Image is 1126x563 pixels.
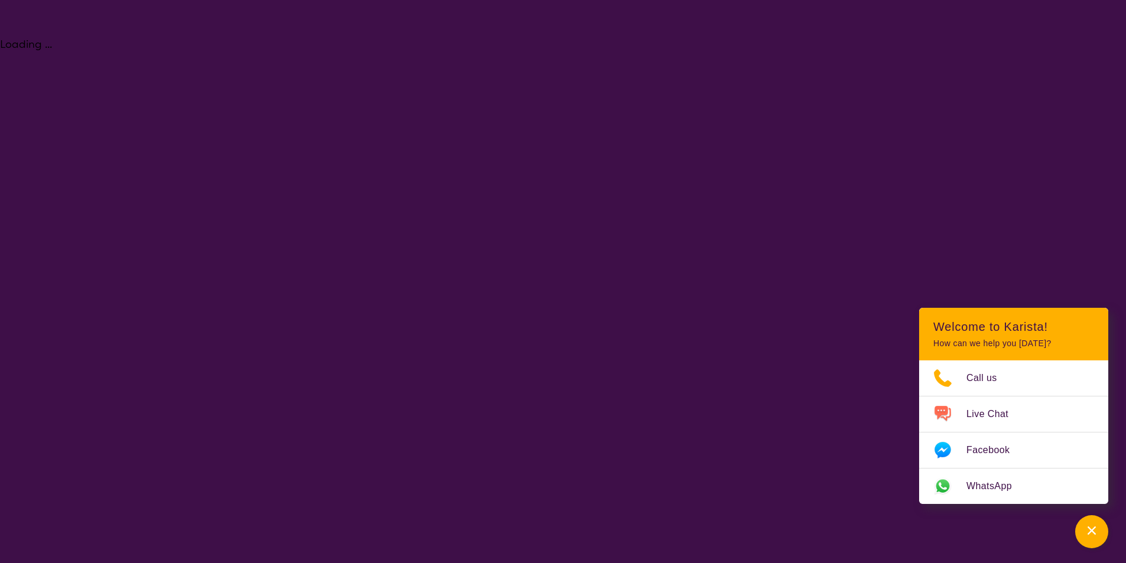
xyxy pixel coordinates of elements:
button: Channel Menu [1075,515,1108,548]
span: WhatsApp [966,477,1026,495]
h2: Welcome to Karista! [933,320,1094,334]
ul: Choose channel [919,360,1108,504]
div: Channel Menu [919,308,1108,504]
span: Call us [966,369,1011,387]
a: Web link opens in a new tab. [919,468,1108,504]
span: Facebook [966,441,1024,459]
span: Live Chat [966,405,1023,423]
p: How can we help you [DATE]? [933,339,1094,349]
